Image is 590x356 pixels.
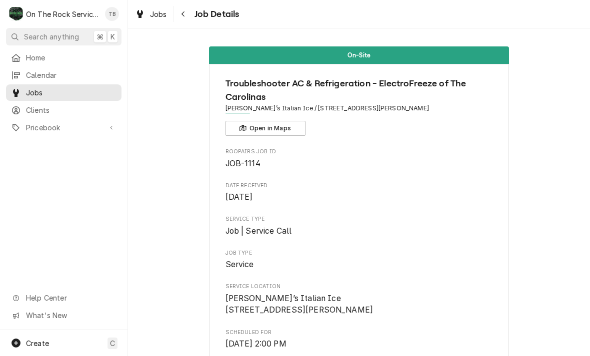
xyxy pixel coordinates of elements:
a: Jobs [131,6,171,22]
div: Service Location [225,283,493,316]
span: Address [225,104,493,113]
span: Home [26,52,116,63]
span: ⌘ [96,31,103,42]
span: On-Site [347,52,370,58]
span: Service [225,260,254,269]
span: Create [26,339,49,348]
span: Job Details [191,7,239,21]
div: Roopairs Job ID [225,148,493,169]
span: Roopairs Job ID [225,148,493,156]
span: Date Received [225,182,493,190]
a: Calendar [6,67,121,83]
div: Client Information [225,77,493,136]
div: Status [209,46,509,64]
span: [PERSON_NAME]’s Italian Ice [STREET_ADDRESS][PERSON_NAME] [225,294,373,315]
a: Go to Help Center [6,290,121,306]
span: What's New [26,310,115,321]
a: Jobs [6,84,121,101]
span: Help Center [26,293,115,303]
span: Pricebook [26,122,101,133]
span: Service Type [225,215,493,223]
span: Job Type [225,259,493,271]
div: Job Type [225,249,493,271]
span: Job Type [225,249,493,257]
a: Go to Pricebook [6,119,121,136]
span: Date Received [225,191,493,203]
div: O [9,7,23,21]
span: [DATE] 2:00 PM [225,339,286,349]
a: Clients [6,102,121,118]
div: Service Type [225,215,493,237]
span: Job | Service Call [225,226,292,236]
span: Service Location [225,293,493,316]
div: Scheduled For [225,329,493,350]
div: On The Rock Services's Avatar [9,7,23,21]
span: C [110,338,115,349]
span: Roopairs Job ID [225,158,493,170]
span: Service Location [225,283,493,291]
div: Date Received [225,182,493,203]
div: Todd Brady's Avatar [105,7,119,21]
a: Home [6,49,121,66]
span: Name [225,77,493,104]
span: Service Type [225,225,493,237]
button: Search anything⌘K [6,28,121,45]
a: Go to What's New [6,307,121,324]
span: Clients [26,105,116,115]
span: Jobs [26,87,116,98]
span: Calendar [26,70,116,80]
span: JOB-1114 [225,159,260,168]
button: Open in Maps [225,121,305,136]
span: Scheduled For [225,329,493,337]
span: [DATE] [225,192,253,202]
div: TB [105,7,119,21]
div: On The Rock Services [26,9,99,19]
span: Jobs [150,9,167,19]
button: Navigate back [175,6,191,22]
span: Search anything [24,31,79,42]
span: Scheduled For [225,338,493,350]
span: K [110,31,115,42]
